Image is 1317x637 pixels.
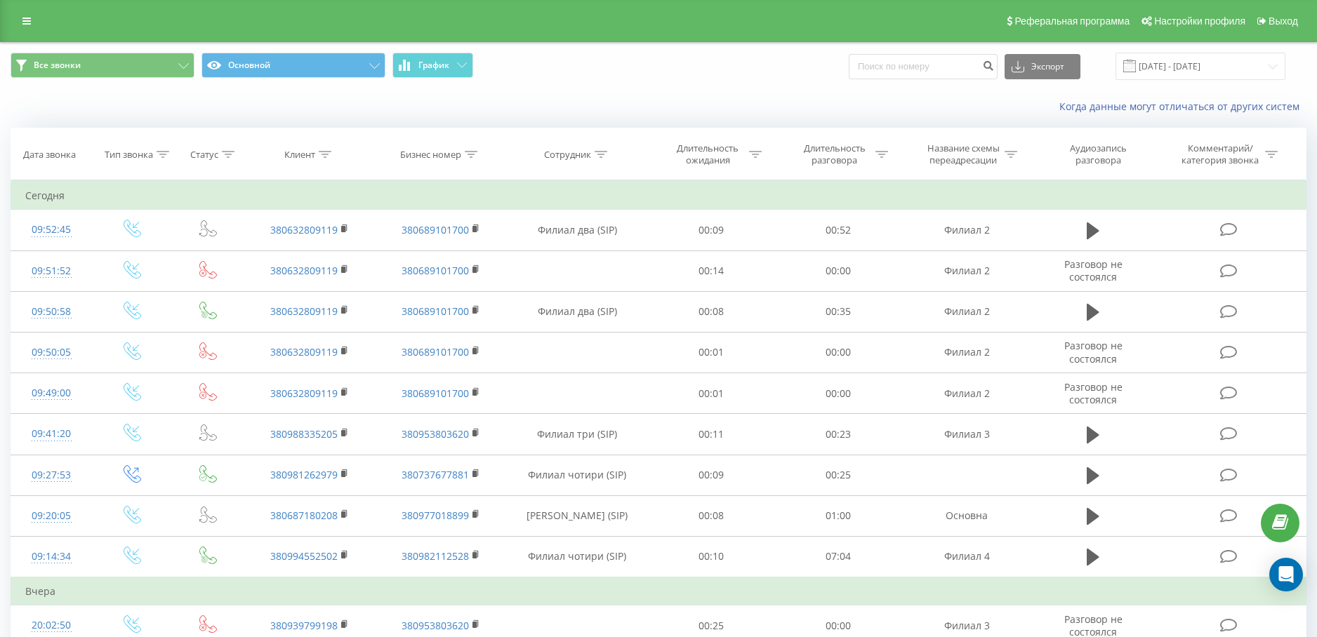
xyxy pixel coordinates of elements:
[507,455,649,495] td: Филиал чотири (SIP)
[648,210,774,250] td: 00:09
[774,332,901,373] td: 00:00
[25,462,78,489] div: 09:27:53
[507,536,649,577] td: Филиал чотири (SIP)
[25,339,78,366] div: 09:50:05
[507,495,649,536] td: [PERSON_NAME] (SIP)
[11,53,194,78] button: Все звонки
[25,257,78,285] div: 09:51:52
[34,60,81,71] span: Все звонки
[270,264,338,277] a: 380632809119
[1052,142,1144,166] div: Аудиозапись разговора
[774,536,901,577] td: 07:04
[402,387,469,400] a: 380689101700
[648,455,774,495] td: 00:09
[926,142,1001,166] div: Название схемы переадресации
[544,149,591,161] div: Сотрудник
[190,149,218,161] div: Статус
[797,142,872,166] div: Длительность разговора
[270,619,338,632] a: 380939799198
[11,182,1306,210] td: Сегодня
[270,509,338,522] a: 380687180208
[901,210,1033,250] td: Филиал 2
[648,332,774,373] td: 00:01
[25,543,78,570] div: 09:14:34
[1179,142,1262,166] div: Комментарий/категория звонка
[901,414,1033,455] td: Филиал 3
[402,304,469,318] a: 380689101700
[402,264,469,277] a: 380689101700
[25,298,78,326] div: 09:50:58
[25,502,78,530] div: 09:20:05
[284,149,315,161] div: Клиент
[402,619,469,632] a: 380953803620
[402,345,469,358] a: 380689101700
[1269,15,1298,27] span: Выход
[901,495,1033,536] td: Основна
[270,427,338,441] a: 380988335205
[774,291,901,332] td: 00:35
[270,345,338,358] a: 380632809119
[11,577,1306,605] td: Вчера
[901,373,1033,414] td: Филиал 2
[648,250,774,291] td: 00:14
[270,387,338,400] a: 380632809119
[1269,558,1303,591] div: Open Intercom Messenger
[901,291,1033,332] td: Филиал 2
[1064,257,1123,283] span: Разговор не состоялся
[774,250,901,291] td: 00:00
[507,210,649,250] td: Филиал два (SIP)
[849,54,998,79] input: Поиск по номеру
[201,53,385,78] button: Основной
[901,536,1033,577] td: Филиал 4
[402,509,469,522] a: 380977018899
[402,223,469,236] a: 380689101700
[105,149,153,161] div: Тип звонка
[670,142,746,166] div: Длительность ожидания
[402,549,469,563] a: 380982112528
[23,149,76,161] div: Дата звонка
[648,536,774,577] td: 00:10
[1014,15,1130,27] span: Реферальная программа
[507,291,649,332] td: Филиал два (SIP)
[25,380,78,407] div: 09:49:00
[25,420,78,448] div: 09:41:20
[774,373,901,414] td: 00:00
[270,304,338,318] a: 380632809119
[402,468,469,481] a: 380737677881
[774,495,901,536] td: 01:00
[774,414,901,455] td: 00:23
[1154,15,1245,27] span: Настройки профиля
[774,210,901,250] td: 00:52
[774,455,901,495] td: 00:25
[901,332,1033,373] td: Филиал 2
[901,250,1033,291] td: Филиал 2
[648,414,774,455] td: 00:11
[400,149,461,161] div: Бизнес номер
[418,60,449,70] span: График
[1064,339,1123,365] span: Разговор не состоялся
[402,427,469,441] a: 380953803620
[648,495,774,536] td: 00:08
[507,414,649,455] td: Филиал три (SIP)
[25,216,78,243] div: 09:52:45
[270,223,338,236] a: 380632809119
[392,53,473,78] button: График
[270,468,338,481] a: 380981262979
[1005,54,1080,79] button: Экспорт
[1059,100,1306,113] a: Когда данные могут отличаться от других систем
[1064,380,1123,406] span: Разговор не состоялся
[648,291,774,332] td: 00:08
[648,373,774,414] td: 00:01
[270,549,338,563] a: 380994552502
